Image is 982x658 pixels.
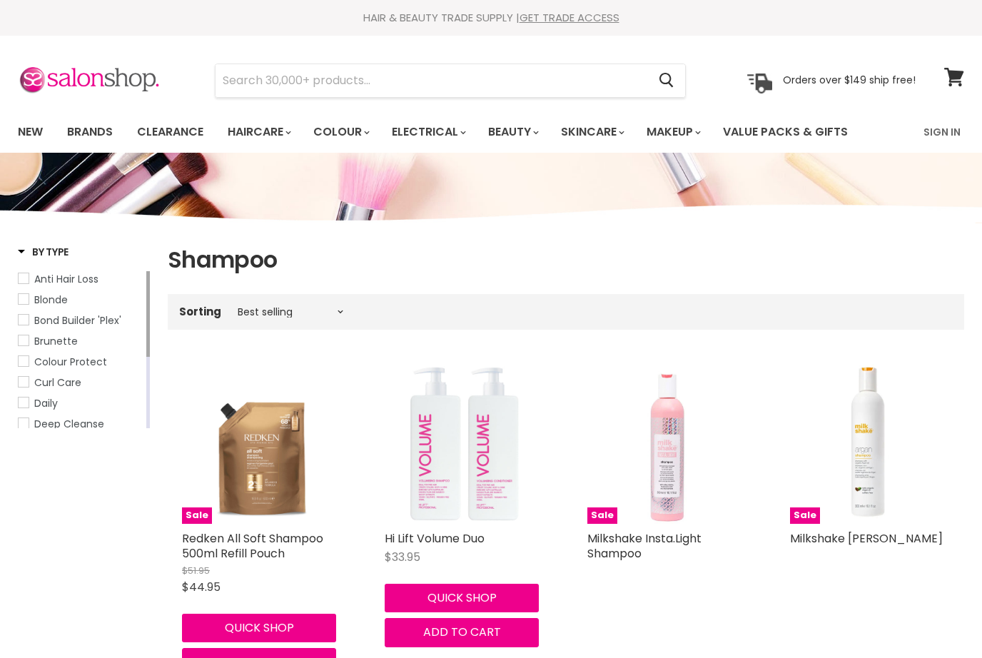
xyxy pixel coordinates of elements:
[790,507,820,524] span: Sale
[385,618,539,647] button: Add to cart
[385,530,485,547] a: Hi Lift Volume Duo
[18,333,143,349] a: Brunette
[587,364,747,524] img: Milkshake Insta.Light Shampoo
[182,579,221,595] span: $44.95
[385,584,539,612] button: Quick shop
[587,507,617,524] span: Sale
[587,530,702,562] a: Milkshake Insta.Light Shampoo
[216,64,647,97] input: Search
[56,117,123,147] a: Brands
[18,395,143,411] a: Daily
[179,305,221,318] label: Sorting
[34,272,98,286] span: Anti Hair Loss
[215,64,686,98] form: Product
[790,530,943,547] a: Milkshake [PERSON_NAME]
[34,417,104,431] span: Deep Cleanse
[7,117,54,147] a: New
[34,396,58,410] span: Daily
[18,416,143,432] a: Deep Cleanse
[18,313,143,328] a: Bond Builder 'Plex'
[182,364,342,524] a: Redken All Soft Shampoo 500ml Refill PouchSale
[520,10,619,25] a: GET TRADE ACCESS
[423,624,501,640] span: Add to cart
[790,364,950,524] img: Milkshake Argan Shampoo
[477,117,547,147] a: Beauty
[18,354,143,370] a: Colour Protect
[18,245,69,259] h3: By Type
[385,364,545,524] img: Hi Lift Volume Duo
[18,271,143,287] a: Anti Hair Loss
[217,117,300,147] a: Haircare
[385,549,420,565] span: $33.95
[34,293,68,307] span: Blonde
[34,355,107,369] span: Colour Protect
[790,364,950,524] a: Milkshake Argan ShampooSale
[182,614,336,642] button: Quick shop
[7,111,887,153] ul: Main menu
[636,117,709,147] a: Makeup
[587,364,747,524] a: Milkshake Insta.Light ShampooSale
[647,64,685,97] button: Search
[182,364,342,524] img: Redken All Soft Shampoo 500ml Refill Pouch
[34,313,121,328] span: Bond Builder 'Plex'
[34,334,78,348] span: Brunette
[126,117,214,147] a: Clearance
[182,530,323,562] a: Redken All Soft Shampoo 500ml Refill Pouch
[34,375,81,390] span: Curl Care
[381,117,475,147] a: Electrical
[168,245,964,275] h1: Shampoo
[712,117,859,147] a: Value Packs & Gifts
[182,507,212,524] span: Sale
[18,292,143,308] a: Blonde
[303,117,378,147] a: Colour
[550,117,633,147] a: Skincare
[783,74,916,86] p: Orders over $149 ship free!
[182,564,210,577] span: $51.95
[915,117,969,147] a: Sign In
[18,375,143,390] a: Curl Care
